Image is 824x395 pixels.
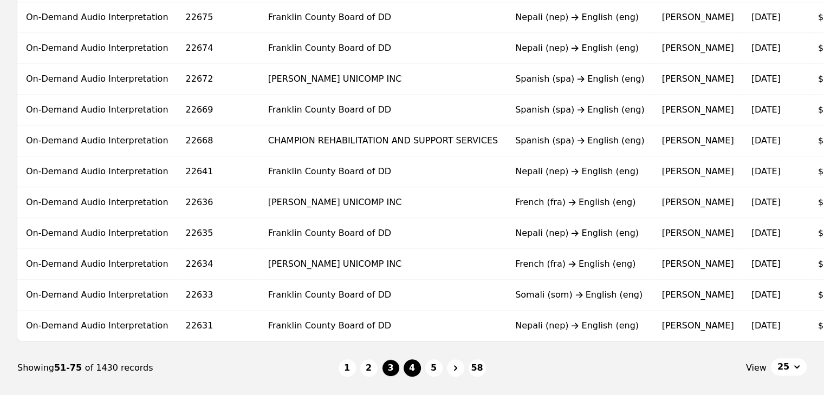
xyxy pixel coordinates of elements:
time: [DATE] [751,74,780,84]
td: [PERSON_NAME] [653,218,743,249]
time: [DATE] [751,104,780,115]
td: CHAMPION REHABILITATION AND SUPPORT SERVICES [259,126,507,156]
td: On-Demand Audio Interpretation [17,33,177,64]
td: Franklin County Board of DD [259,280,507,311]
span: 51-75 [54,363,85,373]
div: Nepali (nep) English (eng) [515,42,645,55]
time: [DATE] [751,259,780,269]
span: 25 [777,360,789,373]
td: On-Demand Audio Interpretation [17,311,177,341]
button: 2 [360,359,378,377]
td: [PERSON_NAME] UNICOMP INC [259,249,507,280]
div: French (fra) English (eng) [515,258,645,271]
td: 22634 [177,249,259,280]
td: 22633 [177,280,259,311]
time: [DATE] [751,320,780,331]
div: French (fra) English (eng) [515,196,645,209]
td: 22635 [177,218,259,249]
td: On-Demand Audio Interpretation [17,280,177,311]
td: On-Demand Audio Interpretation [17,95,177,126]
td: On-Demand Audio Interpretation [17,218,177,249]
div: Somali (som) English (eng) [515,288,645,301]
td: [PERSON_NAME] [653,33,743,64]
td: Franklin County Board of DD [259,95,507,126]
td: Franklin County Board of DD [259,156,507,187]
time: [DATE] [751,228,780,238]
td: On-Demand Audio Interpretation [17,64,177,95]
div: Nepali (nep) English (eng) [515,165,645,178]
td: 22675 [177,2,259,33]
td: 22636 [177,187,259,218]
td: [PERSON_NAME] [653,126,743,156]
td: On-Demand Audio Interpretation [17,156,177,187]
div: Nepali (nep) English (eng) [515,319,645,332]
div: Nepali (nep) English (eng) [515,227,645,240]
td: Franklin County Board of DD [259,311,507,341]
td: On-Demand Audio Interpretation [17,249,177,280]
div: Nepali (nep) English (eng) [515,11,645,24]
td: [PERSON_NAME] UNICOMP INC [259,187,507,218]
button: 5 [425,359,443,377]
td: Franklin County Board of DD [259,2,507,33]
time: [DATE] [751,289,780,300]
button: 58 [469,359,486,377]
td: On-Demand Audio Interpretation [17,126,177,156]
td: 22669 [177,95,259,126]
span: View [746,361,767,374]
time: [DATE] [751,43,780,53]
button: 1 [339,359,356,377]
td: 22674 [177,33,259,64]
td: Franklin County Board of DD [259,218,507,249]
td: [PERSON_NAME] [653,156,743,187]
button: 4 [404,359,421,377]
td: [PERSON_NAME] [653,280,743,311]
td: [PERSON_NAME] [653,187,743,218]
td: 22672 [177,64,259,95]
td: [PERSON_NAME] [653,249,743,280]
td: On-Demand Audio Interpretation [17,2,177,33]
nav: Page navigation [17,341,807,394]
td: 22631 [177,311,259,341]
td: [PERSON_NAME] [653,95,743,126]
time: [DATE] [751,197,780,207]
td: 22641 [177,156,259,187]
div: Spanish (spa) English (eng) [515,73,645,85]
td: Franklin County Board of DD [259,33,507,64]
time: [DATE] [751,135,780,146]
td: On-Demand Audio Interpretation [17,187,177,218]
div: Spanish (spa) English (eng) [515,103,645,116]
td: [PERSON_NAME] [653,2,743,33]
time: [DATE] [751,166,780,176]
td: 22668 [177,126,259,156]
td: [PERSON_NAME] UNICOMP INC [259,64,507,95]
div: Spanish (spa) English (eng) [515,134,645,147]
time: [DATE] [751,12,780,22]
button: 25 [771,358,807,376]
div: Showing of 1430 records [17,361,339,374]
td: [PERSON_NAME] [653,64,743,95]
td: [PERSON_NAME] [653,311,743,341]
